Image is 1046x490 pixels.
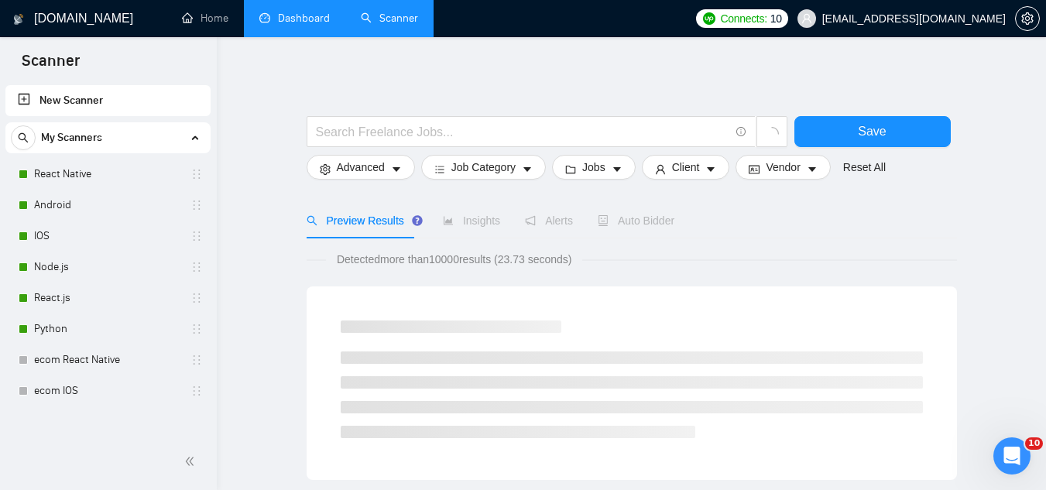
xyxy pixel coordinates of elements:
span: holder [190,323,203,335]
a: Node.js [34,252,181,283]
div: Tooltip anchor [410,214,424,228]
span: folder [565,163,576,175]
span: caret-down [612,163,622,175]
span: My Scanners [41,122,102,153]
a: setting [1015,12,1040,25]
span: holder [190,230,203,242]
button: userClientcaret-down [642,155,730,180]
span: caret-down [807,163,818,175]
span: Alerts [525,214,573,227]
span: Auto Bidder [598,214,674,227]
span: 10 [1025,437,1043,450]
a: homeHome [182,12,228,25]
span: caret-down [522,163,533,175]
span: Insights [443,214,500,227]
span: Job Category [451,159,516,176]
span: Save [858,122,886,141]
span: Client [672,159,700,176]
img: upwork-logo.png [703,12,715,25]
span: caret-down [391,163,402,175]
span: bars [434,163,445,175]
span: user [655,163,666,175]
span: Preview Results [307,214,418,227]
iframe: Intercom live chat [993,437,1031,475]
span: Connects: [720,10,766,27]
span: 10 [770,10,782,27]
button: setting [1015,6,1040,31]
a: New Scanner [18,85,198,116]
a: IOS [34,221,181,252]
span: Vendor [766,159,800,176]
img: logo [13,7,24,32]
span: Jobs [582,159,605,176]
span: search [12,132,35,143]
span: robot [598,215,609,226]
span: search [307,215,317,226]
span: setting [1016,12,1039,25]
button: idcardVendorcaret-down [736,155,830,180]
button: barsJob Categorycaret-down [421,155,546,180]
input: Search Freelance Jobs... [316,122,729,142]
li: My Scanners [5,122,211,406]
a: ecom React Native [34,344,181,375]
button: Save [794,116,951,147]
span: holder [190,199,203,211]
button: settingAdvancedcaret-down [307,155,415,180]
span: double-left [184,454,200,469]
button: folderJobscaret-down [552,155,636,180]
span: area-chart [443,215,454,226]
a: searchScanner [361,12,418,25]
a: ecom IOS [34,375,181,406]
span: Scanner [9,50,92,82]
a: Reset All [843,159,886,176]
span: setting [320,163,331,175]
span: idcard [749,163,760,175]
a: React.js [34,283,181,314]
button: search [11,125,36,150]
a: dashboardDashboard [259,12,330,25]
span: holder [190,354,203,366]
span: loading [765,127,779,141]
span: holder [190,385,203,397]
a: Android [34,190,181,221]
a: Python [34,314,181,344]
a: React Native [34,159,181,190]
span: info-circle [736,127,746,137]
span: Detected more than 10000 results (23.73 seconds) [326,251,583,268]
span: holder [190,261,203,273]
span: holder [190,168,203,180]
span: notification [525,215,536,226]
span: Advanced [337,159,385,176]
span: user [801,13,812,24]
span: caret-down [705,163,716,175]
span: holder [190,292,203,304]
li: New Scanner [5,85,211,116]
